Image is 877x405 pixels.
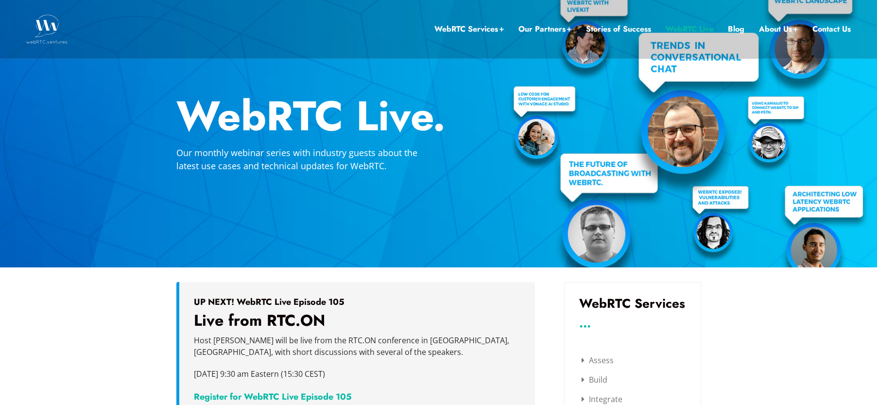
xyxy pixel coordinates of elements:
[434,23,504,35] a: WebRTC Services
[194,297,520,307] h5: UP NEXT! WebRTC Live Episode 105
[582,374,607,385] a: Build
[728,23,744,35] a: Blog
[582,394,622,405] a: Integrate
[759,23,798,35] a: About Us
[176,146,439,173] p: Our monthly webinar series with industry guests about the latest use cases and technical updates ...
[176,95,701,137] h2: WebRTC Live.
[194,390,352,403] a: Register for WebRTC Live Episode 105
[579,319,686,327] h3: ...
[194,311,520,331] h3: Live from RTC.ON
[518,23,571,35] a: Our Partners
[579,297,686,310] h3: WebRTC Services
[666,23,713,35] a: WebRTC Live
[194,335,520,358] p: Host [PERSON_NAME] will be live from the RTC.ON conference in [GEOGRAPHIC_DATA], [GEOGRAPHIC_DATA...
[812,23,851,35] a: Contact Us
[26,15,68,44] img: WebRTC.ventures
[194,368,520,391] p: [DATE] 9:30 am Eastern (15:30 CEST)
[582,355,614,366] a: Assess
[586,23,651,35] a: Stories of Success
